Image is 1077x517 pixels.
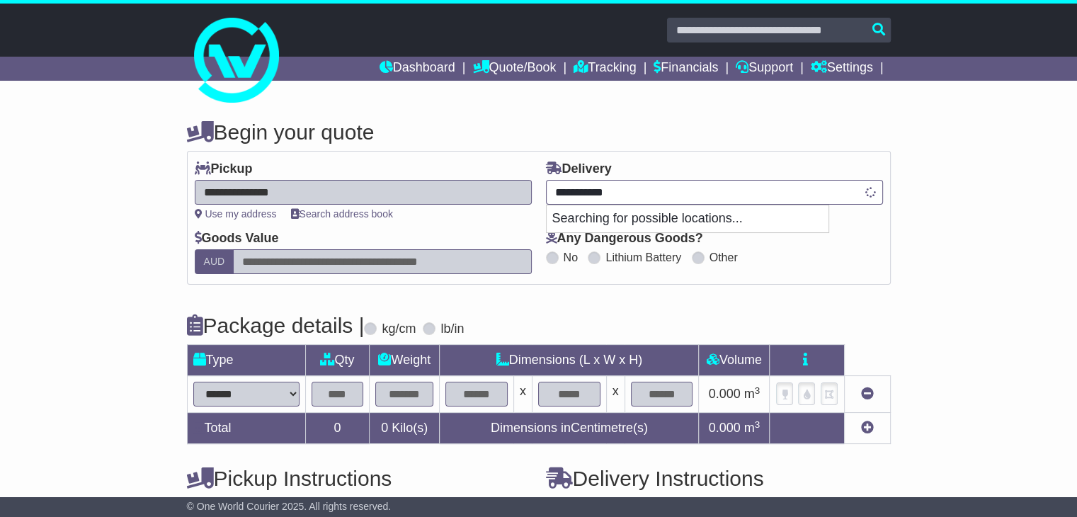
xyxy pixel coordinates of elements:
[744,421,760,435] span: m
[709,387,741,401] span: 0.000
[187,413,305,444] td: Total
[380,57,455,81] a: Dashboard
[755,385,760,396] sup: 3
[564,251,578,264] label: No
[605,251,681,264] label: Lithium Battery
[546,161,612,177] label: Delivery
[291,208,393,220] a: Search address book
[187,345,305,376] td: Type
[305,413,370,444] td: 0
[744,387,760,401] span: m
[606,376,625,413] td: x
[381,421,388,435] span: 0
[440,345,699,376] td: Dimensions (L x W x H)
[736,57,793,81] a: Support
[195,161,253,177] label: Pickup
[472,57,556,81] a: Quote/Book
[195,231,279,246] label: Goods Value
[187,501,392,512] span: © One World Courier 2025. All rights reserved.
[755,419,760,430] sup: 3
[654,57,718,81] a: Financials
[811,57,873,81] a: Settings
[370,345,440,376] td: Weight
[861,387,874,401] a: Remove this item
[699,345,770,376] td: Volume
[861,421,874,435] a: Add new item
[195,208,277,220] a: Use my address
[195,249,234,274] label: AUD
[709,421,741,435] span: 0.000
[546,180,883,205] typeahead: Please provide city
[546,467,891,490] h4: Delivery Instructions
[710,251,738,264] label: Other
[187,467,532,490] h4: Pickup Instructions
[547,205,828,232] p: Searching for possible locations...
[574,57,636,81] a: Tracking
[187,120,891,144] h4: Begin your quote
[440,413,699,444] td: Dimensions in Centimetre(s)
[382,322,416,337] label: kg/cm
[546,231,703,246] label: Any Dangerous Goods?
[440,322,464,337] label: lb/in
[187,314,365,337] h4: Package details |
[513,376,532,413] td: x
[305,345,370,376] td: Qty
[370,413,440,444] td: Kilo(s)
